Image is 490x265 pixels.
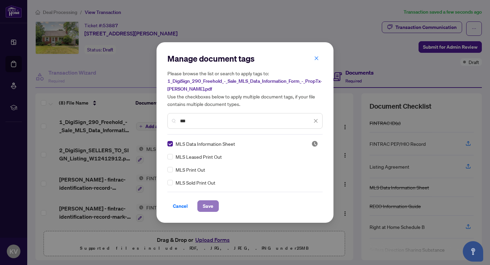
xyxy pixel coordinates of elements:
[167,78,322,92] span: 1_DigiSign_290_Freehold_-_Sale_MLS_Data_Information_Form_-_PropTx-[PERSON_NAME].pdf
[167,200,193,212] button: Cancel
[167,69,323,108] h5: Please browse the list or search to apply tags to: Use the checkboxes below to apply multiple doc...
[197,200,219,212] button: Save
[176,166,205,173] span: MLS Print Out
[167,53,323,64] h2: Manage document tags
[176,153,222,160] span: MLS Leased Print Out
[463,241,483,262] button: Open asap
[311,140,318,147] span: Pending Review
[314,56,319,61] span: close
[313,119,318,123] span: close
[176,179,215,186] span: MLS Sold Print Out
[173,201,188,212] span: Cancel
[311,140,318,147] img: status
[203,201,213,212] span: Save
[176,140,235,147] span: MLS Data Information Sheet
